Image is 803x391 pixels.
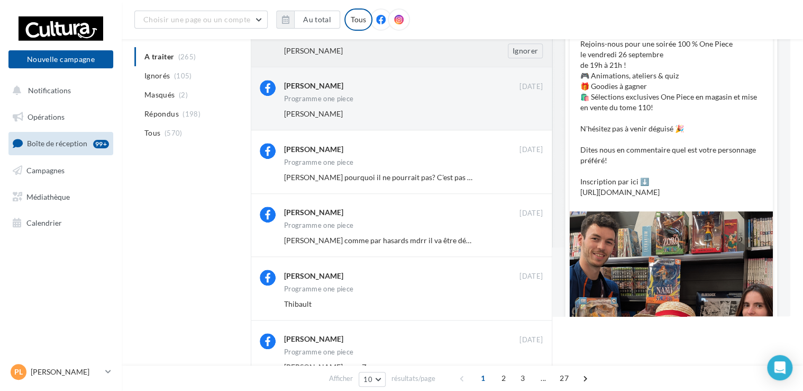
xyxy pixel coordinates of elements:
[767,355,792,380] div: Open Intercom Messenger
[284,222,353,229] div: Programme one piece
[284,286,353,292] div: Programme one piece
[284,81,343,91] div: [PERSON_NAME]
[26,166,65,175] span: Campagnes
[284,207,343,218] div: [PERSON_NAME]
[144,90,175,100] span: Masqués
[359,372,386,387] button: 10
[143,15,250,24] span: Choisir une page ou un compte
[6,212,115,234] a: Calendrier
[165,129,182,137] span: (570)
[8,362,113,382] a: PL [PERSON_NAME]
[519,209,543,218] span: [DATE]
[514,370,531,387] span: 3
[391,374,435,384] span: résultats/page
[144,70,170,81] span: Ignorés
[474,370,491,387] span: 1
[284,349,353,356] div: Programme one piece
[276,11,340,29] button: Au total
[174,72,192,80] span: (105)
[284,95,353,102] div: Programme one piece
[27,139,87,148] span: Boîte de réception
[26,192,70,201] span: Médiathèque
[28,112,65,121] span: Opérations
[284,362,387,371] span: [PERSON_NAME] pour Zouzou
[294,11,340,29] button: Au total
[8,50,113,68] button: Nouvelle campagne
[144,128,160,138] span: Tous
[363,375,372,384] span: 10
[93,140,109,148] div: 99+
[284,173,603,182] span: [PERSON_NAME] pourquoi il ne pourrait pas? C'est pas une course qu'ils demandent de faire mdr
[31,367,101,377] p: [PERSON_NAME]
[284,46,343,55] span: [PERSON_NAME]
[519,272,543,281] span: [DATE]
[182,110,200,118] span: (198)
[284,334,343,344] div: [PERSON_NAME]
[344,8,372,31] div: Tous
[284,236,676,245] span: [PERSON_NAME] comme par hasards mdrr il va être dégoûté avec ça [PERSON_NAME] je pense pas 🤣 merc...
[535,370,552,387] span: ...
[519,82,543,92] span: [DATE]
[6,79,111,102] button: Notifications
[555,370,573,387] span: 27
[6,159,115,182] a: Campagnes
[284,159,353,166] div: Programme one piece
[134,11,268,29] button: Choisir une page ou un compte
[284,271,343,281] div: [PERSON_NAME]
[6,132,115,155] a: Boîte de réception99+
[284,299,312,308] span: Thibault
[508,43,543,58] button: Ignorer
[519,145,543,155] span: [DATE]
[329,374,353,384] span: Afficher
[28,86,71,95] span: Notifications
[284,144,343,155] div: [PERSON_NAME]
[495,370,512,387] span: 2
[519,335,543,345] span: [DATE]
[14,367,23,377] span: PL
[26,218,62,227] span: Calendrier
[6,186,115,208] a: Médiathèque
[6,106,115,128] a: Opérations
[144,109,179,119] span: Répondus
[179,91,188,99] span: (2)
[284,109,343,118] span: [PERSON_NAME]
